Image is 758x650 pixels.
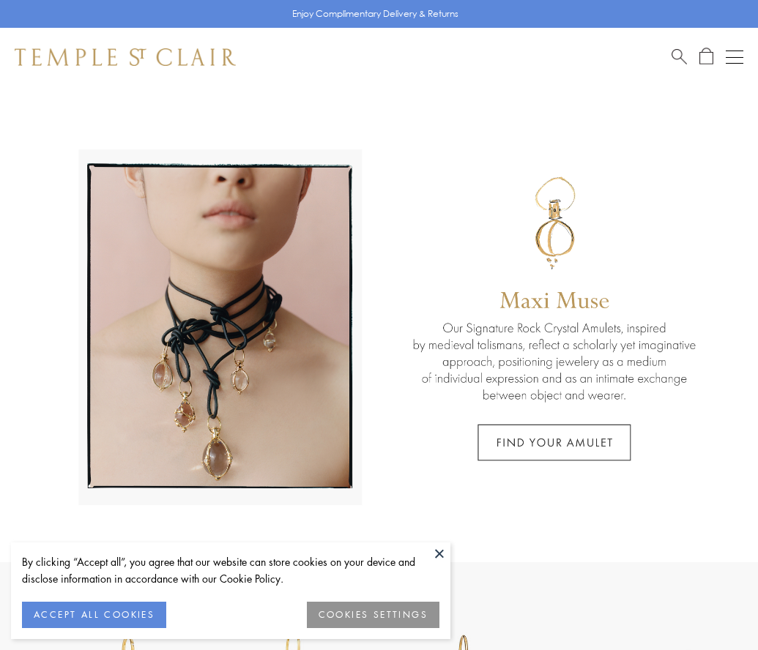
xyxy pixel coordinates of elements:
p: Enjoy Complimentary Delivery & Returns [292,7,458,21]
img: Temple St. Clair [15,48,236,66]
button: COOKIES SETTINGS [307,602,439,628]
a: Open Shopping Bag [699,48,713,66]
a: Search [672,48,687,66]
button: ACCEPT ALL COOKIES [22,602,166,628]
button: Open navigation [726,48,743,66]
div: By clicking “Accept all”, you agree that our website can store cookies on your device and disclos... [22,553,439,587]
